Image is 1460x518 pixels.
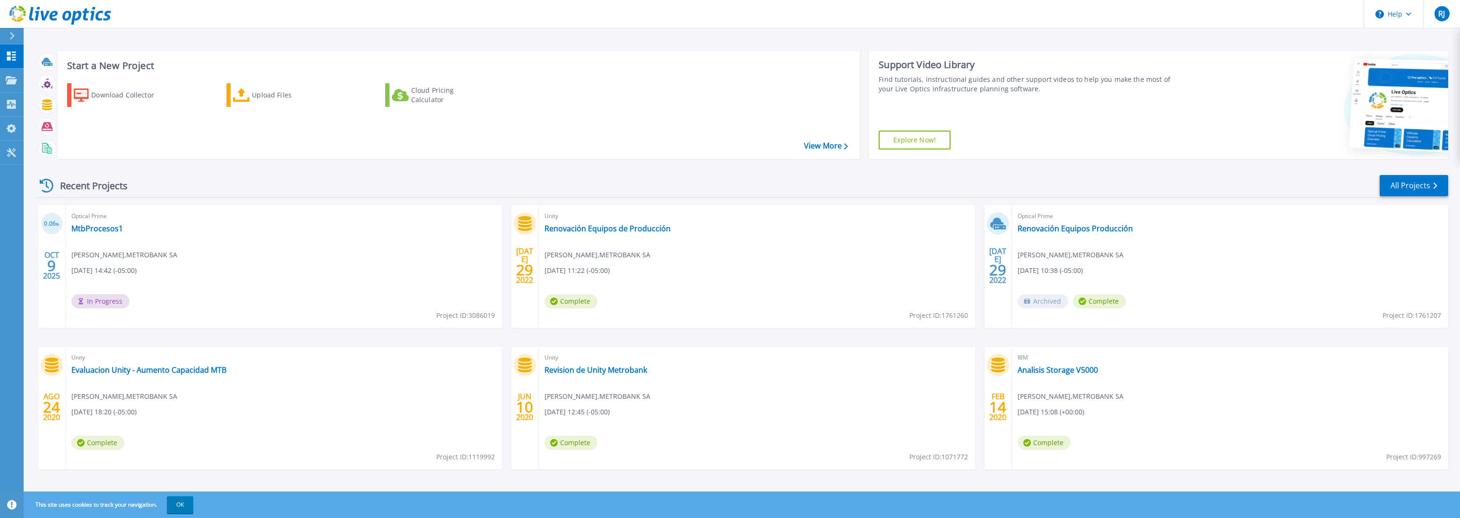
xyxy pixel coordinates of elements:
[91,86,167,105] div: Download Collector
[544,352,969,363] span: Unity
[544,224,671,233] a: Renovación Equipos de Producción
[544,294,597,308] span: Complete
[67,83,173,107] a: Download Collector
[1018,391,1123,402] span: [PERSON_NAME] , METROBANK SA
[879,75,1180,94] div: Find tutorials, instructional guides and other support videos to help you make the most of your L...
[71,436,124,450] span: Complete
[1018,352,1443,363] span: IBM
[1380,175,1448,196] a: All Projects
[436,310,495,321] span: Project ID: 3086019
[879,131,950,149] a: Explore Now!
[71,250,177,260] span: [PERSON_NAME] , METROBANK SA
[1018,294,1068,308] span: Archived
[43,390,60,424] div: AGO 2020
[71,365,226,375] a: Evaluacion Unity - Aumento Capacidad MTB
[516,390,534,424] div: JUN 2020
[43,403,60,411] span: 24
[909,310,968,321] span: Project ID: 1761260
[67,61,847,71] h3: Start a New Project
[516,266,533,274] span: 29
[989,266,1006,274] span: 29
[56,221,59,227] span: %
[41,219,63,229] h3: 0.06
[226,83,332,107] a: Upload Files
[1018,250,1123,260] span: [PERSON_NAME] , METROBANK SA
[43,248,60,283] div: OCT 2025
[71,211,496,221] span: Optical Prime
[1073,294,1126,308] span: Complete
[989,390,1007,424] div: FEB 2020
[385,83,491,107] a: Cloud Pricing Calculator
[804,141,848,150] a: View More
[1018,365,1098,375] a: Analisis Storage V5000
[1018,211,1443,221] span: Optical Prime
[544,391,650,402] span: [PERSON_NAME] , METROBANK SA
[252,86,328,105] div: Upload Files
[71,407,137,417] span: [DATE] 18:20 (-05:00)
[516,248,534,283] div: [DATE] 2022
[436,452,495,462] span: Project ID: 1119992
[1386,452,1441,462] span: Project ID: 997269
[1018,265,1083,276] span: [DATE] 10:38 (-05:00)
[544,407,610,417] span: [DATE] 12:45 (-05:00)
[47,262,56,270] span: 9
[1018,224,1133,233] a: Renovación Equipos Producción
[989,248,1007,283] div: [DATE] 2022
[909,452,968,462] span: Project ID: 1071772
[544,211,969,221] span: Unity
[1018,407,1084,417] span: [DATE] 15:08 (+00:00)
[411,86,487,105] div: Cloud Pricing Calculator
[989,403,1006,411] span: 14
[544,265,610,276] span: [DATE] 11:22 (-05:00)
[544,436,597,450] span: Complete
[1382,310,1441,321] span: Project ID: 1761207
[544,365,647,375] a: Revision de Unity Metrobank
[879,59,1180,71] div: Support Video Library
[26,496,193,513] span: This site uses cookies to track your navigation.
[1438,10,1445,18] span: RJ
[1018,436,1071,450] span: Complete
[71,294,130,308] span: In Progress
[71,224,123,233] a: MtbProcesos1
[516,403,533,411] span: 10
[36,174,140,197] div: Recent Projects
[167,496,193,513] button: OK
[71,391,177,402] span: [PERSON_NAME] , METROBANK SA
[544,250,650,260] span: [PERSON_NAME] , METROBANK SA
[71,352,496,363] span: Unity
[71,265,137,276] span: [DATE] 14:42 (-05:00)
